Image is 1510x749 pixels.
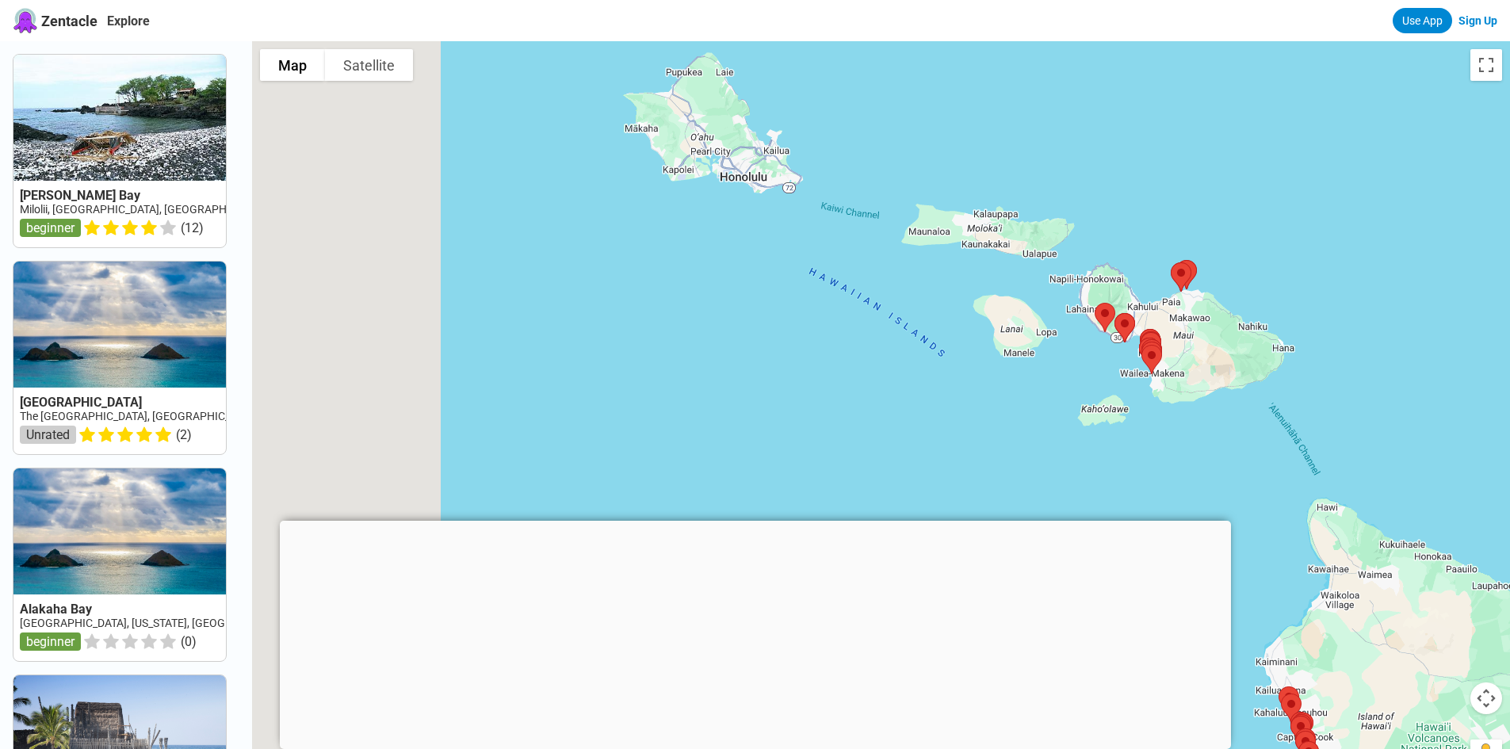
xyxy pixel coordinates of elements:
a: [GEOGRAPHIC_DATA], [US_STATE], [GEOGRAPHIC_DATA] [20,617,299,629]
a: Use App [1393,8,1452,33]
span: Zentacle [41,13,97,29]
button: Show satellite imagery [325,49,413,81]
button: Toggle fullscreen view [1470,49,1502,81]
a: Milolii, [GEOGRAPHIC_DATA], [GEOGRAPHIC_DATA] [20,203,271,216]
iframe: Advertisement [280,521,1231,745]
img: Zentacle logo [13,8,38,33]
a: The [GEOGRAPHIC_DATA], [GEOGRAPHIC_DATA] [20,410,259,422]
a: Zentacle logoZentacle [13,8,97,33]
a: Explore [107,13,150,29]
a: Sign Up [1458,14,1497,27]
button: Show street map [260,49,325,81]
button: Map camera controls [1470,682,1502,714]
